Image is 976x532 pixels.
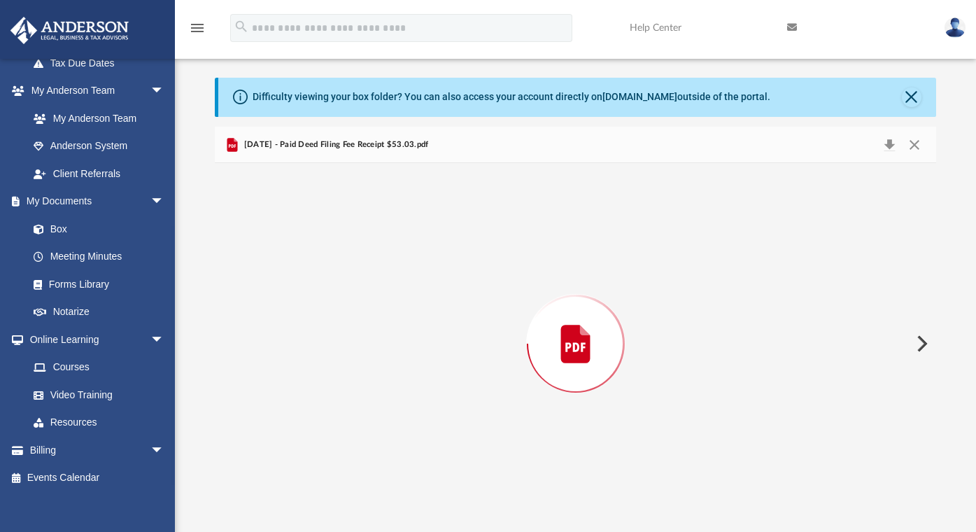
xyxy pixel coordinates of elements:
[10,325,178,353] a: Online Learningarrow_drop_down
[6,17,133,44] img: Anderson Advisors Platinum Portal
[253,90,770,104] div: Difficulty viewing your box folder? You can also access your account directly on outside of the p...
[20,49,185,77] a: Tax Due Dates
[20,132,178,160] a: Anderson System
[150,325,178,354] span: arrow_drop_down
[10,436,185,464] a: Billingarrow_drop_down
[241,139,428,151] span: [DATE] - Paid Deed Filing Fee Receipt $53.03.pdf
[189,20,206,36] i: menu
[150,77,178,106] span: arrow_drop_down
[150,188,178,216] span: arrow_drop_down
[902,87,921,107] button: Close
[20,104,171,132] a: My Anderson Team
[901,135,926,155] button: Close
[945,17,966,38] img: User Pic
[602,91,677,102] a: [DOMAIN_NAME]
[877,135,902,155] button: Download
[189,27,206,36] a: menu
[20,270,171,298] a: Forms Library
[10,188,178,216] a: My Documentsarrow_drop_down
[20,353,178,381] a: Courses
[20,298,178,326] a: Notarize
[234,19,249,34] i: search
[20,160,178,188] a: Client Referrals
[20,215,171,243] a: Box
[10,77,178,105] a: My Anderson Teamarrow_drop_down
[10,464,185,492] a: Events Calendar
[20,409,178,437] a: Resources
[215,127,936,525] div: Preview
[150,436,178,465] span: arrow_drop_down
[20,381,171,409] a: Video Training
[20,243,178,271] a: Meeting Minutes
[905,324,936,363] button: Next File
